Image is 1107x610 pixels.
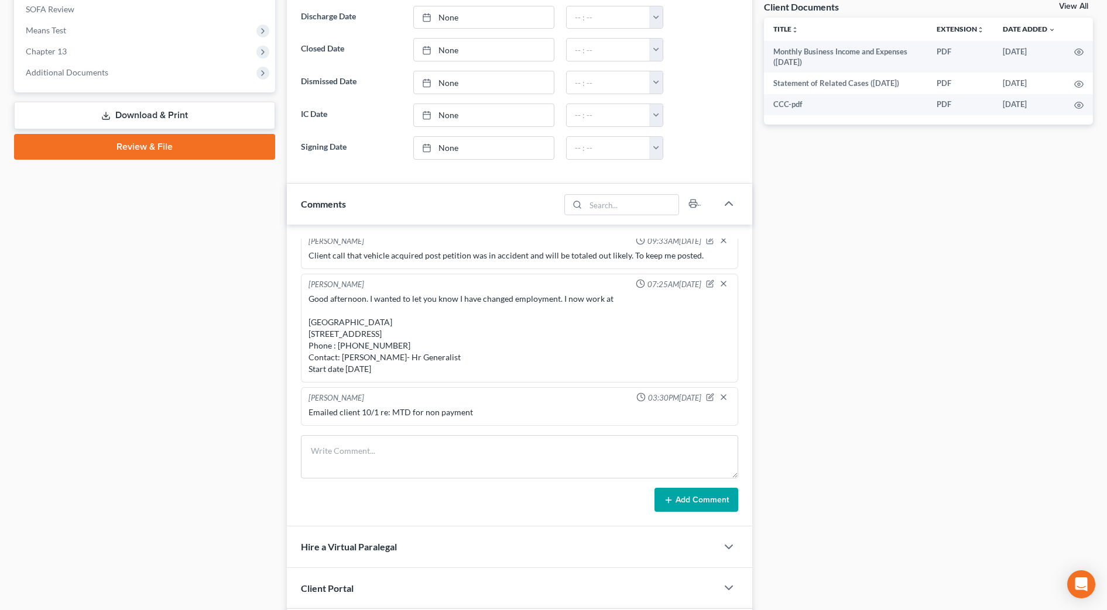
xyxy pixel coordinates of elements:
[647,236,701,247] span: 09:33AM[DATE]
[1003,25,1055,33] a: Date Added expand_more
[414,137,554,159] a: None
[414,104,554,126] a: None
[585,195,678,215] input: Search...
[309,250,731,261] div: Client call that vehicle acquired post petition was in accident and will be totaled out likely. T...
[295,6,407,29] label: Discharge Date
[14,134,275,160] a: Review & File
[295,71,407,94] label: Dismissed Date
[648,392,701,404] span: 03:30PM[DATE]
[301,583,354,594] span: Client Portal
[764,41,927,73] td: Monthly Business Income and Expenses ([DATE])
[301,541,397,552] span: Hire a Virtual Paralegal
[764,1,839,13] div: Client Documents
[567,71,650,94] input: -- : --
[414,39,554,61] a: None
[567,39,650,61] input: -- : --
[567,6,650,29] input: -- : --
[414,71,554,94] a: None
[1059,2,1088,11] a: View All
[295,38,407,61] label: Closed Date
[567,104,650,126] input: -- : --
[26,25,66,35] span: Means Test
[764,94,927,115] td: CCC-pdf
[993,94,1065,115] td: [DATE]
[654,488,738,512] button: Add Comment
[309,293,731,375] div: Good afternoon. I wanted to let you know I have changed employment. I now work at [GEOGRAPHIC_DAT...
[14,102,275,129] a: Download & Print
[301,198,346,209] span: Comments
[927,73,993,94] td: PDF
[567,137,650,159] input: -- : --
[26,67,108,77] span: Additional Documents
[977,26,984,33] i: unfold_more
[791,26,798,33] i: unfold_more
[993,73,1065,94] td: [DATE]
[764,73,927,94] td: Statement of Related Cases ([DATE])
[414,6,554,29] a: None
[773,25,798,33] a: Titleunfold_more
[309,279,364,291] div: [PERSON_NAME]
[1048,26,1055,33] i: expand_more
[993,41,1065,73] td: [DATE]
[309,406,731,418] div: Emailed client 10/1 re: MTD for non payment
[309,236,364,247] div: [PERSON_NAME]
[647,279,701,290] span: 07:25AM[DATE]
[927,94,993,115] td: PDF
[295,136,407,160] label: Signing Date
[937,25,984,33] a: Extensionunfold_more
[1067,570,1095,598] div: Open Intercom Messenger
[26,4,74,14] span: SOFA Review
[26,46,67,56] span: Chapter 13
[309,392,364,404] div: [PERSON_NAME]
[295,104,407,127] label: IC Date
[927,41,993,73] td: PDF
